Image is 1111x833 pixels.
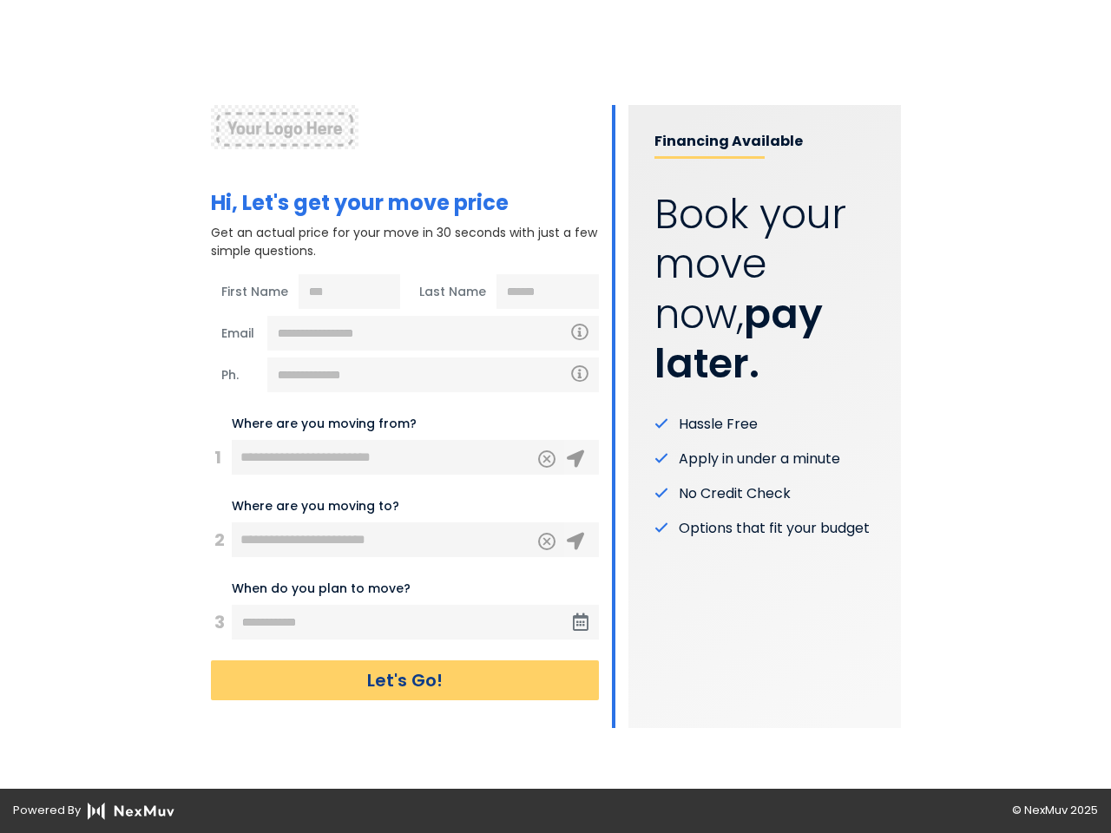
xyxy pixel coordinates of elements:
p: Financing Available [654,131,875,159]
strong: pay later. [654,286,823,392]
span: No Credit Check [679,483,791,504]
span: First Name [211,274,299,309]
span: Options that fit your budget [679,518,870,539]
span: Email [211,316,267,351]
input: 456 Elm St, City, ST ZIP [232,522,564,557]
p: Get an actual price for your move in 30 seconds with just a few simple questions. [211,224,599,260]
span: Apply in under a minute [679,449,840,469]
label: Where are you moving to? [232,497,399,515]
span: Hassle Free [679,414,758,435]
a: +1 [576,118,599,135]
span: Ph. [211,357,267,392]
div: © NexMuv 2025 [555,802,1111,820]
span: Last Name [409,274,496,309]
p: Book your move now, [654,190,875,390]
label: When do you plan to move? [232,580,411,598]
button: Let's Go! [211,660,599,700]
button: Clear [538,533,555,550]
button: Clear [538,450,555,468]
label: Where are you moving from? [232,415,417,433]
a: Check Move Status [339,707,470,727]
input: 123 Main St, City, ST ZIP [232,440,564,475]
h1: Hi, Let's get your move price [211,191,599,216]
